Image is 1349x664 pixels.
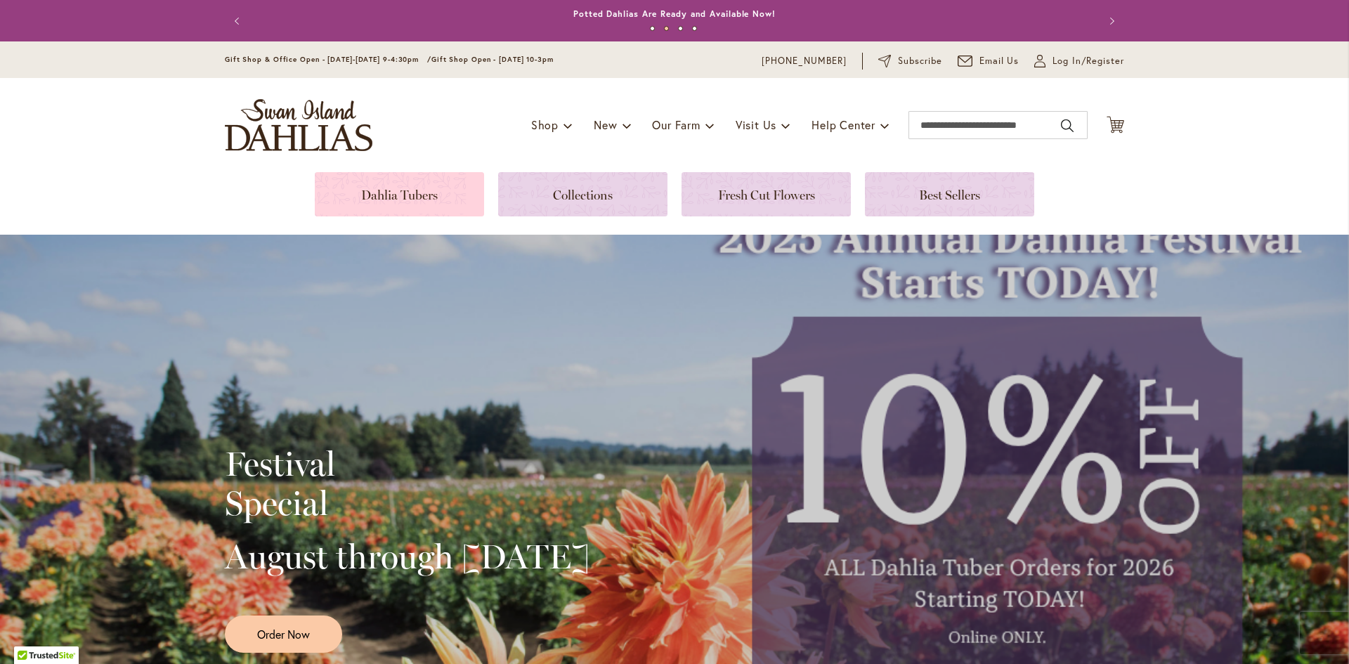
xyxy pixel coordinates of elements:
span: Shop [531,117,559,132]
span: Email Us [979,54,1019,68]
span: Log In/Register [1053,54,1124,68]
a: Potted Dahlias Are Ready and Available Now! [573,8,776,19]
a: store logo [225,99,372,151]
span: Subscribe [898,54,942,68]
button: Next [1096,7,1124,35]
h2: Festival Special [225,444,589,523]
span: Gift Shop & Office Open - [DATE]-[DATE] 9-4:30pm / [225,55,431,64]
a: Email Us [958,54,1019,68]
h2: August through [DATE] [225,537,589,576]
a: Subscribe [878,54,942,68]
span: Gift Shop Open - [DATE] 10-3pm [431,55,554,64]
span: Help Center [812,117,875,132]
button: 4 of 4 [692,26,697,31]
span: New [594,117,617,132]
span: Visit Us [736,117,776,132]
a: [PHONE_NUMBER] [762,54,847,68]
button: 1 of 4 [650,26,655,31]
button: Previous [225,7,253,35]
button: 3 of 4 [678,26,683,31]
span: Our Farm [652,117,700,132]
button: 2 of 4 [664,26,669,31]
a: Log In/Register [1034,54,1124,68]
